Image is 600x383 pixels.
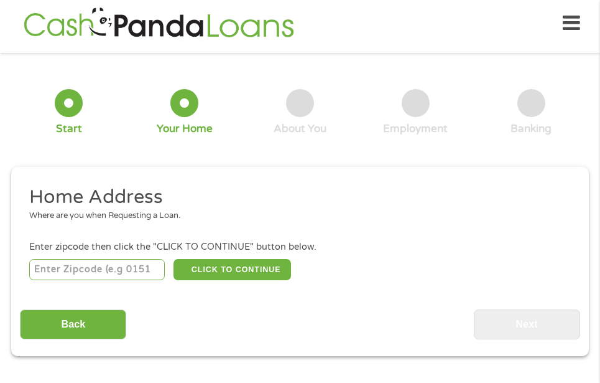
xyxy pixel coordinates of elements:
[29,259,165,280] input: Enter Zipcode (e.g 01510)
[474,310,580,340] input: Next
[274,122,326,136] div: About You
[157,122,213,136] div: Your Home
[173,259,291,280] button: CLICK TO CONTINUE
[20,310,126,340] input: Back
[29,185,562,210] h2: Home Address
[510,122,552,136] div: Banking
[56,122,82,136] div: Start
[29,210,562,222] div: Where are you when Requesting a Loan.
[20,6,297,41] img: GetLoanNow Logo
[29,240,571,254] div: Enter zipcode then click the "CLICK TO CONTINUE" button below.
[383,122,448,136] div: Employment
